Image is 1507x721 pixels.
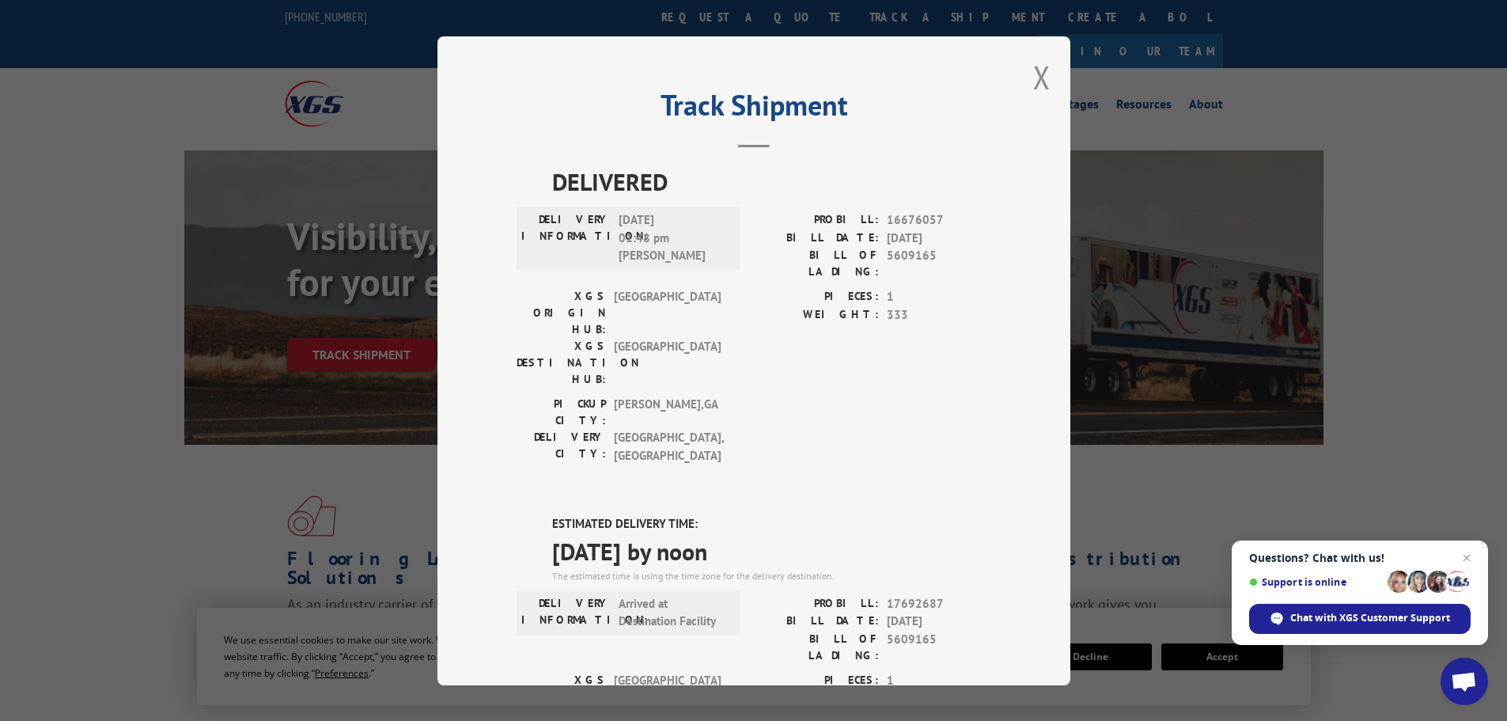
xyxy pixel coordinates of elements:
span: 5609165 [887,247,991,280]
div: The estimated time is using the time zone for the delivery destination. [552,568,991,582]
span: [DATE] [887,613,991,631]
div: Open chat [1441,658,1488,705]
span: DELIVERED [552,164,991,199]
span: 1 [887,671,991,689]
label: XGS DESTINATION HUB: [517,338,606,388]
span: [PERSON_NAME] , GA [614,396,721,429]
div: Chat with XGS Customer Support [1249,604,1471,634]
h2: Track Shipment [517,94,991,124]
label: PROBILL: [754,211,879,230]
span: [GEOGRAPHIC_DATA] [614,288,721,338]
label: WEIGHT: [754,305,879,324]
span: [GEOGRAPHIC_DATA] , [GEOGRAPHIC_DATA] [614,429,721,465]
label: PICKUP CITY: [517,396,606,429]
label: PROBILL: [754,594,879,613]
span: [DATE] [887,229,991,247]
label: XGS ORIGIN HUB: [517,671,606,721]
span: Arrived at Destination Facility [619,594,725,630]
label: PIECES: [754,288,879,306]
label: BILL DATE: [754,229,879,247]
span: 16676057 [887,211,991,230]
span: 1 [887,288,991,306]
span: [DATE] by noon [552,533,991,568]
span: 5609165 [887,630,991,663]
label: DELIVERY CITY: [517,429,606,465]
span: Support is online [1249,576,1382,588]
label: BILL DATE: [754,613,879,631]
label: BILL OF LADING: [754,630,879,663]
span: [GEOGRAPHIC_DATA] [614,338,721,388]
span: [GEOGRAPHIC_DATA] [614,671,721,721]
span: 17692687 [887,594,991,613]
span: Chat with XGS Customer Support [1290,611,1450,625]
span: Close chat [1457,548,1476,567]
span: [DATE] 01:48 pm [PERSON_NAME] [619,211,725,265]
label: DELIVERY INFORMATION: [521,211,611,265]
button: Close modal [1033,56,1051,98]
label: ESTIMATED DELIVERY TIME: [552,515,991,533]
span: Questions? Chat with us! [1249,552,1471,564]
label: DELIVERY INFORMATION: [521,594,611,630]
span: 333 [887,305,991,324]
label: BILL OF LADING: [754,247,879,280]
label: XGS ORIGIN HUB: [517,288,606,338]
label: PIECES: [754,671,879,689]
